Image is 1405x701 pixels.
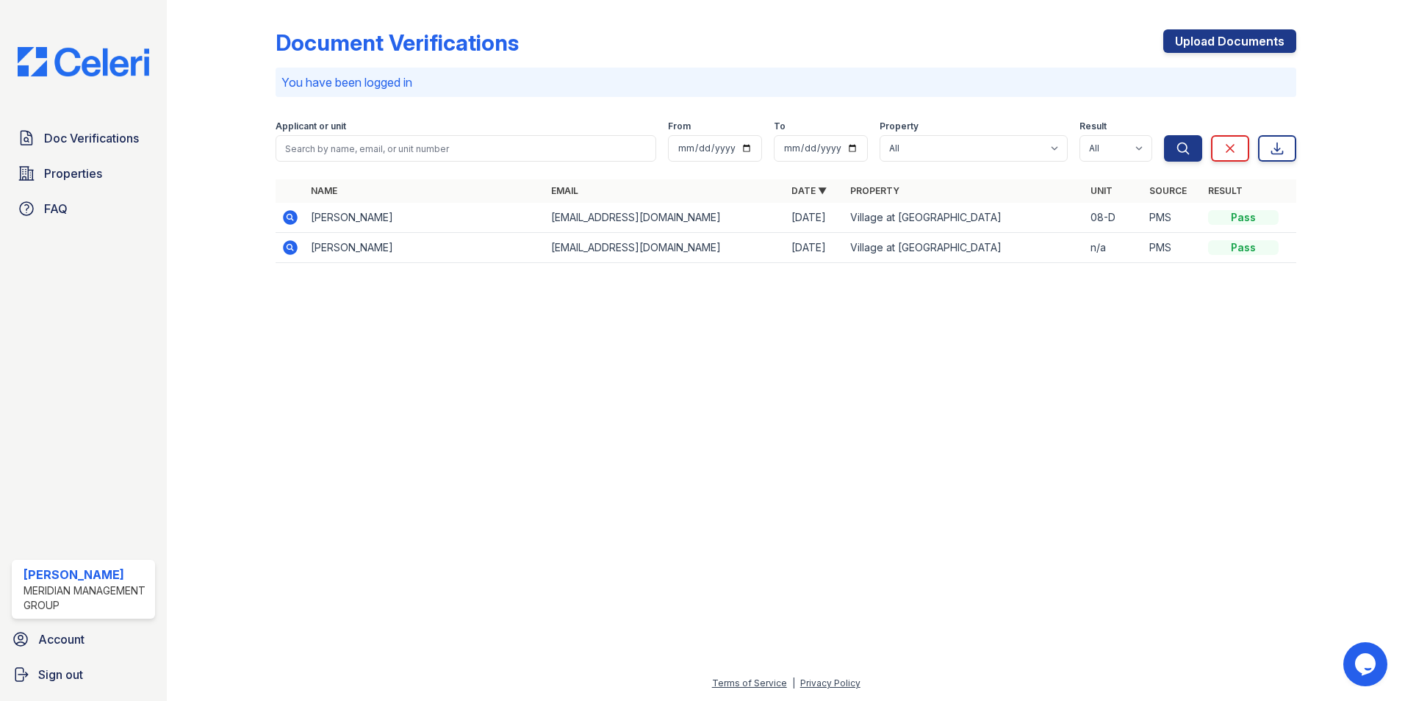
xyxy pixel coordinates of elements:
a: Sign out [6,660,161,689]
div: [PERSON_NAME] [24,566,149,583]
a: Email [551,185,578,196]
a: FAQ [12,194,155,223]
div: Pass [1208,210,1279,225]
div: | [792,677,795,689]
label: To [774,121,786,132]
td: PMS [1143,203,1202,233]
input: Search by name, email, or unit number [276,135,656,162]
a: Doc Verifications [12,123,155,153]
img: CE_Logo_Blue-a8612792a0a2168367f1c8372b55b34899dd931a85d93a1a3d3e32e68fde9ad4.png [6,47,161,76]
a: Unit [1090,185,1113,196]
td: Village at [GEOGRAPHIC_DATA] [844,203,1085,233]
td: [PERSON_NAME] [305,203,545,233]
a: Account [6,625,161,654]
td: [PERSON_NAME] [305,233,545,263]
span: FAQ [44,200,68,218]
a: Result [1208,185,1243,196]
span: Properties [44,165,102,182]
td: Village at [GEOGRAPHIC_DATA] [844,233,1085,263]
label: Property [880,121,919,132]
a: Source [1149,185,1187,196]
td: [DATE] [786,233,844,263]
label: From [668,121,691,132]
div: Document Verifications [276,29,519,56]
label: Applicant or unit [276,121,346,132]
a: Property [850,185,899,196]
p: You have been logged in [281,73,1290,91]
iframe: chat widget [1343,642,1390,686]
span: Sign out [38,666,83,683]
td: [EMAIL_ADDRESS][DOMAIN_NAME] [545,203,786,233]
a: Terms of Service [712,677,787,689]
a: Date ▼ [791,185,827,196]
td: PMS [1143,233,1202,263]
span: Doc Verifications [44,129,139,147]
td: [DATE] [786,203,844,233]
td: n/a [1085,233,1143,263]
a: Properties [12,159,155,188]
a: Privacy Policy [800,677,860,689]
a: Name [311,185,337,196]
div: Pass [1208,240,1279,255]
td: [EMAIL_ADDRESS][DOMAIN_NAME] [545,233,786,263]
a: Upload Documents [1163,29,1296,53]
div: Meridian Management Group [24,583,149,613]
label: Result [1079,121,1107,132]
span: Account [38,630,85,648]
td: 08-D [1085,203,1143,233]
